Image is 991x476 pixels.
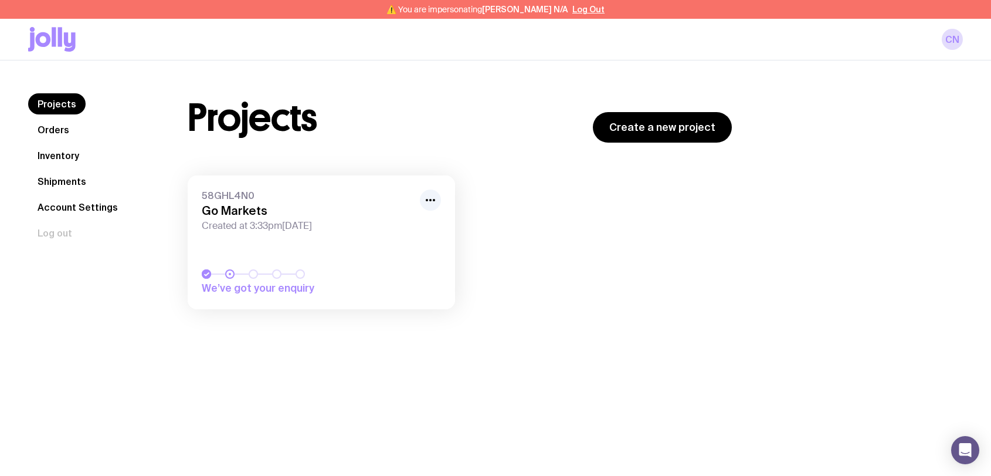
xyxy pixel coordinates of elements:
span: We’ve got your enquiry [202,281,366,295]
a: Account Settings [28,197,127,218]
span: Created at 3:33pm[DATE] [202,220,413,232]
h1: Projects [188,99,317,137]
a: Projects [28,93,86,114]
a: CN [942,29,963,50]
a: Inventory [28,145,89,166]
span: [PERSON_NAME] N/A [482,5,568,14]
button: Log Out [572,5,605,14]
button: Log out [28,222,82,244]
a: Create a new project [593,112,732,143]
a: Orders [28,119,79,140]
div: Open Intercom Messenger [951,436,979,464]
h3: Go Markets [202,204,413,218]
span: 58GHL4N0 [202,190,413,201]
span: ⚠️ You are impersonating [386,5,568,14]
a: 58GHL4N0Go MarketsCreated at 3:33pm[DATE]We’ve got your enquiry [188,175,455,309]
a: Shipments [28,171,96,192]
